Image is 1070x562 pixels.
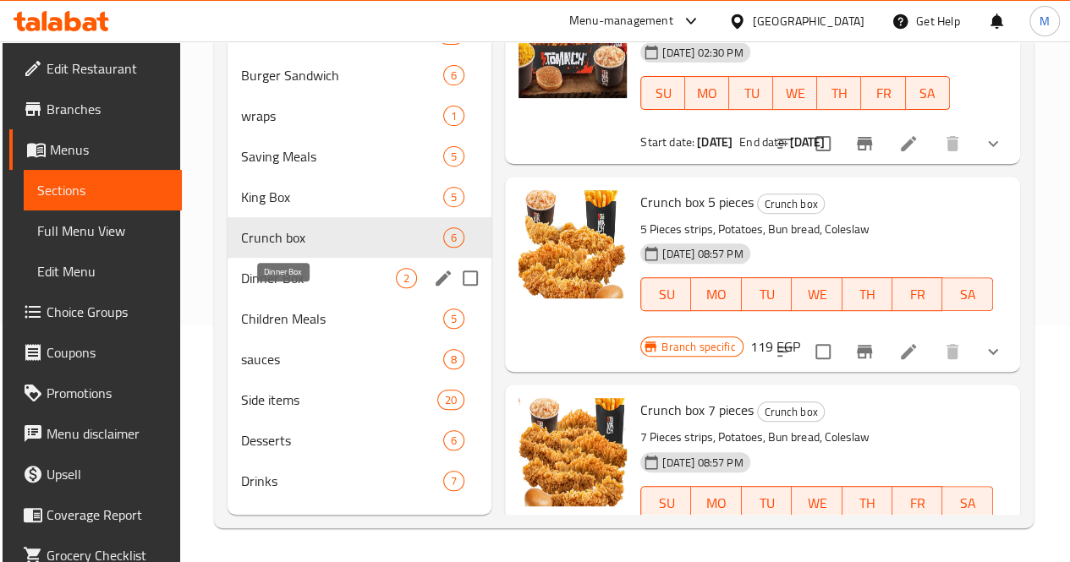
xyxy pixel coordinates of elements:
[444,189,464,205] span: 5
[742,277,792,311] button: TU
[798,491,835,516] span: WE
[9,89,181,129] a: Branches
[844,123,885,164] button: Branch-specific-item
[228,379,491,420] div: Side items20
[241,430,443,450] span: Desserts
[691,486,741,520] button: MO
[758,194,824,214] span: Crunch box
[640,427,992,448] p: 7 Pieces strips, Potatoes, Bun bread, Coleslaw
[444,149,464,165] span: 5
[798,282,835,307] span: WE
[973,331,1013,372] button: show more
[773,76,817,110] button: WE
[640,131,694,153] span: Start date:
[899,491,936,516] span: FR
[241,390,437,410] span: Side items
[241,146,443,166] div: Saving Meals
[569,11,673,31] div: Menu-management
[758,402,824,422] span: Crunch box
[24,170,181,210] a: Sections
[47,464,167,484] span: Upsell
[37,180,167,200] span: Sections
[640,189,754,215] span: Crunch box 5 pieces
[47,99,167,119] span: Branches
[444,473,464,489] span: 7
[228,217,491,258] div: Crunch box6
[519,398,627,506] img: Crunch box 7 pieces
[9,332,181,373] a: Coupons
[932,123,973,164] button: delete
[47,302,167,322] span: Choice Groups
[648,491,684,516] span: SU
[973,123,1013,164] button: show more
[792,277,842,311] button: WE
[9,292,181,332] a: Choice Groups
[228,339,491,379] div: sauces8
[241,227,443,248] div: Crunch box
[729,76,773,110] button: TU
[949,282,985,307] span: SA
[37,261,167,281] span: Edit Menu
[817,76,861,110] button: TH
[443,106,464,126] div: items
[443,430,464,450] div: items
[519,190,627,298] img: Crunch box 5 pieces
[753,12,864,30] div: [GEOGRAPHIC_DATA]
[842,486,892,520] button: TH
[228,8,491,508] nav: Menu sections
[906,76,950,110] button: SA
[228,420,491,461] div: Desserts6
[228,55,491,95] div: Burger Sandwich6
[241,106,443,126] span: wraps
[443,349,464,369] div: items
[861,76,905,110] button: FR
[849,282,886,307] span: TH
[692,81,722,106] span: MO
[444,108,464,124] span: 1
[397,270,416,286] span: 2
[444,230,464,246] span: 6
[648,81,678,106] span: SU
[444,68,464,84] span: 6
[698,491,734,516] span: MO
[241,187,443,207] span: King Box
[942,486,992,520] button: SA
[228,177,491,217] div: King Box5
[241,268,396,288] span: Dinner Box
[444,433,464,449] span: 6
[640,486,691,520] button: SU
[765,331,805,372] button: sort-choices
[443,187,464,207] div: items
[824,81,854,106] span: TH
[656,455,749,471] span: [DATE] 08:57 PM
[241,471,443,491] div: Drinks
[757,194,825,214] div: Crunch box
[241,349,443,369] span: sauces
[47,423,167,444] span: Menu disclaimer
[228,298,491,339] div: Children Meals5
[443,65,464,85] div: items
[656,246,749,262] span: [DATE] 08:57 PM
[685,76,729,110] button: MO
[24,210,181,251] a: Full Menu View
[640,76,685,110] button: SU
[805,126,841,161] span: Select to update
[899,282,936,307] span: FR
[898,134,919,154] a: Edit menu item
[949,491,985,516] span: SA
[24,251,181,292] a: Edit Menu
[444,311,464,327] span: 5
[739,131,787,153] span: End date:
[9,413,181,454] a: Menu disclaimer
[656,45,749,61] span: [DATE] 02:30 PM
[932,331,973,372] button: delete
[47,342,167,363] span: Coupons
[640,277,691,311] button: SU
[765,123,805,164] button: sort-choices
[842,277,892,311] button: TH
[750,335,800,358] h6: 119 EGP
